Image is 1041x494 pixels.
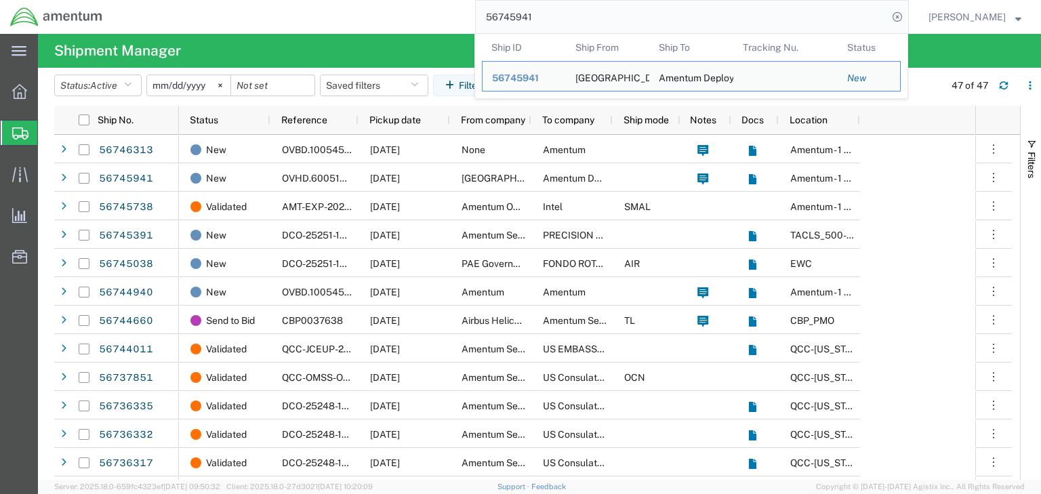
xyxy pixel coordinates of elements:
span: Validated [206,392,247,420]
span: PAE Government Services, Inc. [462,258,594,269]
span: 09/05/2025 [370,400,400,411]
a: 56745941 [98,168,154,190]
span: 56745941 [492,73,539,83]
span: DCO-25251-167873 [282,258,369,269]
span: 09/09/2025 [370,173,400,184]
span: Docs [741,115,764,125]
span: Validated [206,192,247,221]
span: To company [542,115,594,125]
th: Status [838,34,901,61]
input: Search for shipment number, reference number [476,1,888,33]
span: Amentum Services, Inc. [462,457,563,468]
span: DCO-25248-167838 [282,457,371,468]
span: Amentum [543,144,586,155]
span: New [206,164,226,192]
a: Support [497,482,531,491]
span: [DATE] 09:50:32 [163,482,220,491]
input: Not set [147,75,230,96]
span: 09/05/2025 [370,457,400,468]
a: 56744660 [98,310,154,332]
span: Validated [206,449,247,477]
a: 56736335 [98,396,154,417]
span: US EMBASSY JUBA, SOUTH SUDAN [543,344,803,354]
span: Filters [1026,152,1037,178]
div: Amentum Deployment Center [659,62,724,91]
span: CBP0037638 [282,315,343,326]
span: New [206,221,226,249]
span: 09/09/2025 [370,258,400,269]
span: FONDO ROTATORIO DE LA POLICIA [543,258,698,269]
span: Golden Sands Hotel & Apartments [462,173,621,184]
span: New [206,278,226,306]
span: OVBD.100545.00000 [282,287,377,297]
span: QCC-Texas [790,429,865,440]
span: Status [190,115,218,125]
img: logo [9,7,103,27]
button: Status:Active [54,75,142,96]
span: Ship mode [624,115,669,125]
span: Amentum [543,287,586,297]
span: Ship No. [98,115,134,125]
a: 56745391 [98,225,154,247]
span: Validated [206,363,247,392]
span: TL [624,315,635,326]
span: Amentum Services, Inc. [462,429,563,440]
span: Notes [690,115,716,125]
span: DCO-25248-167840 [282,429,371,440]
div: Golden Sands Hotel & Apartments [575,62,640,91]
span: QCC-Texas [790,400,865,411]
div: 56745941 [492,71,556,85]
span: Amentum Services, Inc. [462,400,563,411]
span: Validated [206,335,247,363]
span: Amentum - 1 com [790,287,863,297]
span: Reference [281,115,327,125]
span: Amentum Services, Inc [462,344,561,354]
a: Feedback [531,482,566,491]
table: Search Results [482,34,907,98]
span: AMT-EXP-2025-0017 [282,201,375,212]
a: 56746313 [98,140,154,161]
span: Intel [543,201,563,212]
span: Airbus Helicopters, Inc [462,315,560,326]
span: OVBD.100545.00000 [282,144,377,155]
button: Saved filters [320,75,428,96]
span: 09/11/2025 [370,144,400,155]
span: 09/08/2025 [370,344,400,354]
span: [DATE] 10:20:09 [318,482,373,491]
input: Not set [231,75,314,96]
span: QCC-JCEUP-25251-0001 [282,344,391,354]
span: 09/08/2025 [370,201,400,212]
span: New [206,249,226,278]
button: Filters [433,75,497,96]
span: EWC [790,258,812,269]
span: 09/10/2025 [370,315,400,326]
a: 56744940 [98,282,154,304]
th: Ship From [566,34,650,61]
a: 56745038 [98,253,154,275]
span: Amentum [462,287,504,297]
span: US Consulate General [543,372,639,383]
span: QCC-OMSS-OCEAN-0001 [282,372,396,383]
span: Amentum - 1 com [790,144,863,155]
span: Location [790,115,828,125]
span: Client: 2025.18.0-27d3021 [226,482,373,491]
th: Ship To [649,34,733,61]
span: Amentum Operaciones Comerciales CR SRL [462,201,653,212]
span: Amentum Services, Inc [462,372,561,383]
span: QCC-Texas [790,372,865,383]
span: New [206,136,226,164]
span: QCC-Texas [790,457,865,468]
a: 56736332 [98,424,154,446]
span: Amentum - 1 gcp [790,173,861,184]
span: 09/11/2025 [370,287,400,297]
span: Amentum Services, Inc. [462,230,563,241]
span: Amentum Deployment Center [543,173,672,184]
span: AIR [624,258,640,269]
span: PRECISION ACCESSORIES AND INSTRUMENTS [543,230,755,241]
span: QCC-Texas [790,344,865,354]
span: Chris Haes [928,9,1006,24]
span: From company [461,115,525,125]
button: [PERSON_NAME] [928,9,1022,25]
div: 47 of 47 [952,79,988,93]
a: 56737851 [98,367,154,389]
